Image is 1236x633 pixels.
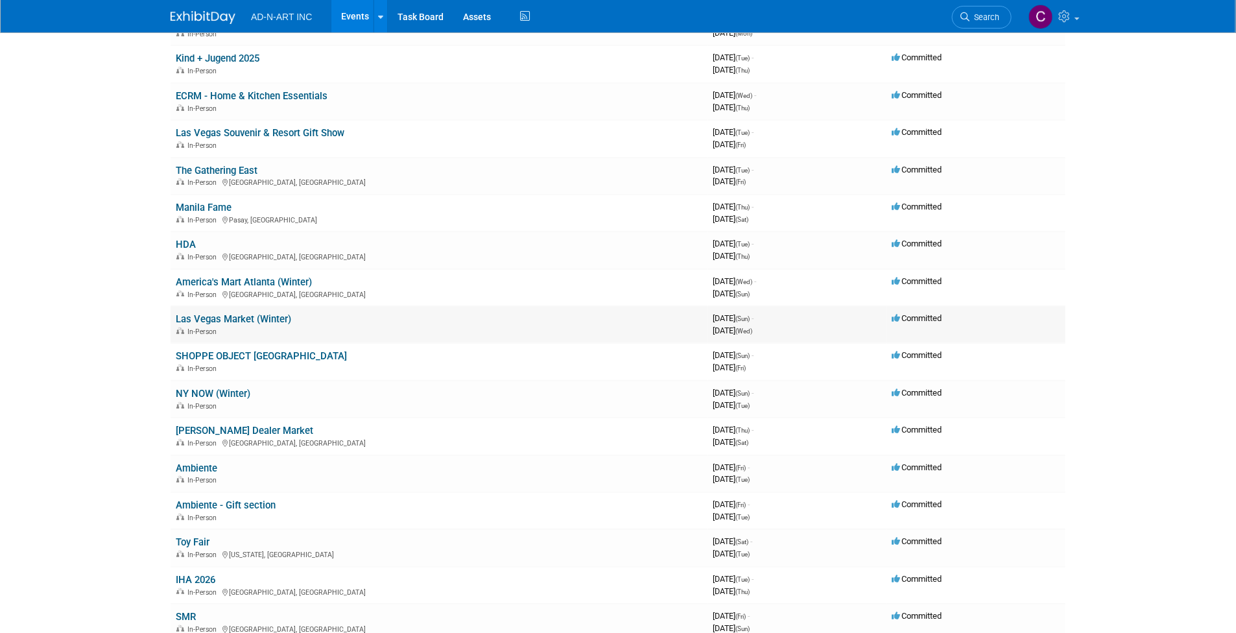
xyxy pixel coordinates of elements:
[176,127,344,139] a: Las Vegas Souvenir & Resort Gift Show
[176,165,257,176] a: The Gathering East
[748,499,750,509] span: -
[735,588,750,595] span: (Thu)
[187,402,220,411] span: In-Person
[752,202,754,211] span: -
[735,551,750,558] span: (Tue)
[713,499,750,509] span: [DATE]
[892,388,942,398] span: Committed
[713,276,756,286] span: [DATE]
[176,439,184,446] img: In-Person Event
[176,251,702,261] div: [GEOGRAPHIC_DATA], [GEOGRAPHIC_DATA]
[713,90,756,100] span: [DATE]
[735,92,752,99] span: (Wed)
[754,276,756,286] span: -
[176,402,184,409] img: In-Person Event
[892,165,942,174] span: Committed
[735,315,750,322] span: (Sun)
[176,499,276,511] a: Ambiente - Gift section
[251,12,312,22] span: AD-N-ART INC
[892,53,942,62] span: Committed
[187,216,220,224] span: In-Person
[176,536,209,548] a: Toy Fair
[892,499,942,509] span: Committed
[713,165,754,174] span: [DATE]
[176,551,184,557] img: In-Person Event
[176,328,184,334] img: In-Person Event
[713,102,750,112] span: [DATE]
[187,476,220,484] span: In-Person
[752,574,754,584] span: -
[892,574,942,584] span: Committed
[752,165,754,174] span: -
[735,178,746,185] span: (Fri)
[187,551,220,559] span: In-Person
[176,289,702,299] div: [GEOGRAPHIC_DATA], [GEOGRAPHIC_DATA]
[752,239,754,248] span: -
[713,512,750,521] span: [DATE]
[713,400,750,410] span: [DATE]
[735,427,750,434] span: (Thu)
[892,350,942,360] span: Committed
[176,350,347,362] a: SHOPPE OBJECT [GEOGRAPHIC_DATA]
[735,625,750,632] span: (Sun)
[735,328,752,335] span: (Wed)
[713,574,754,584] span: [DATE]
[735,253,750,260] span: (Thu)
[176,141,184,148] img: In-Person Event
[892,611,942,621] span: Committed
[752,350,754,360] span: -
[713,65,750,75] span: [DATE]
[752,53,754,62] span: -
[176,514,184,520] img: In-Person Event
[952,6,1012,29] a: Search
[187,514,220,522] span: In-Person
[752,127,754,137] span: -
[713,350,754,360] span: [DATE]
[176,625,184,632] img: In-Person Event
[713,214,748,224] span: [DATE]
[735,54,750,62] span: (Tue)
[176,364,184,371] img: In-Person Event
[892,313,942,323] span: Committed
[713,139,746,149] span: [DATE]
[176,462,217,474] a: Ambiente
[735,402,750,409] span: (Tue)
[176,178,184,185] img: In-Person Event
[735,204,750,211] span: (Thu)
[187,291,220,299] span: In-Person
[176,104,184,111] img: In-Person Event
[176,202,232,213] a: Manila Fame
[176,588,184,595] img: In-Person Event
[735,538,748,545] span: (Sat)
[735,352,750,359] span: (Sun)
[713,28,752,38] span: [DATE]
[735,167,750,174] span: (Tue)
[713,239,754,248] span: [DATE]
[969,12,999,22] span: Search
[713,176,746,186] span: [DATE]
[892,127,942,137] span: Committed
[713,313,754,323] span: [DATE]
[735,30,752,37] span: (Mon)
[735,613,746,620] span: (Fri)
[713,549,750,558] span: [DATE]
[752,388,754,398] span: -
[171,11,235,24] img: ExhibitDay
[713,202,754,211] span: [DATE]
[187,141,220,150] span: In-Person
[892,425,942,435] span: Committed
[713,326,752,335] span: [DATE]
[735,67,750,74] span: (Thu)
[187,30,220,38] span: In-Person
[713,425,754,435] span: [DATE]
[187,253,220,261] span: In-Person
[187,178,220,187] span: In-Person
[735,514,750,521] span: (Tue)
[892,536,942,546] span: Committed
[187,588,220,597] span: In-Person
[892,202,942,211] span: Committed
[735,476,750,483] span: (Tue)
[752,425,754,435] span: -
[176,388,250,400] a: NY NOW (Winter)
[713,623,750,633] span: [DATE]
